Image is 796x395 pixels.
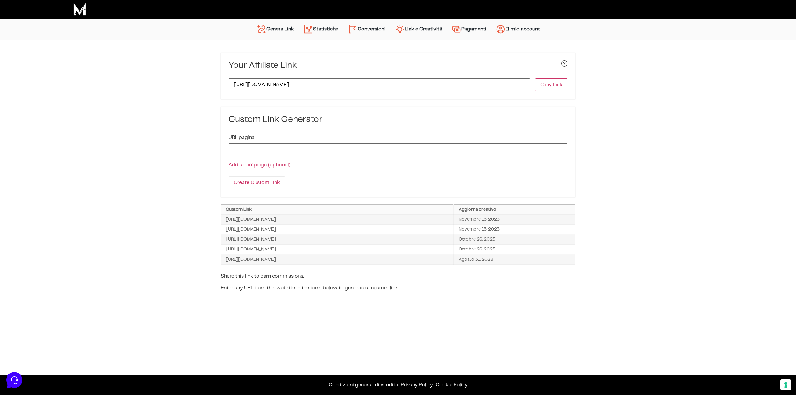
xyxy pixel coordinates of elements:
[229,176,285,189] input: Create Custom Link
[221,205,454,215] th: Custom Link
[329,383,398,387] a: Condizioni generali di vendita
[96,208,105,214] p: Aiuto
[19,208,29,214] p: Home
[401,383,433,387] a: Privacy Policy
[10,77,49,82] span: Trova una risposta
[436,383,468,387] span: Cookie Policy
[535,78,567,91] button: Copy Link
[10,25,53,30] span: Le tue conversazioni
[454,214,575,224] td: Novembre 15, 2023
[40,56,92,61] span: Inizia una conversazione
[454,225,575,235] td: Novembre 15, 2023
[491,22,544,37] a: Il mio account
[451,24,461,34] img: payments.svg
[447,22,491,37] a: Pagamenti
[10,52,114,65] button: Inizia una conversazione
[14,90,102,97] input: Cerca un articolo...
[20,35,32,47] img: dark
[226,236,276,243] span: [URL][DOMAIN_NAME]
[5,200,43,214] button: Home
[454,235,575,245] td: Ottobre 26, 2023
[390,22,447,37] a: Link e Creatività
[229,114,567,125] h3: Custom Link Generator
[257,24,266,34] img: generate-link.svg
[229,60,297,71] h3: Your Affiliate Link
[81,200,119,214] button: Aiuto
[348,24,358,34] img: conversion-2.svg
[66,77,114,82] a: Apri Centro Assistenza
[5,5,104,15] h2: Ciao da Marketers 👋
[221,273,575,280] p: Share this link to earn commissions.
[43,200,81,214] button: Messaggi
[454,205,575,215] th: Aggiorna creativo
[226,216,276,223] span: [URL][DOMAIN_NAME]
[395,24,405,34] img: creativity.svg
[221,284,575,292] p: Enter any URL from this website in the form below to generate a custom link.
[54,208,71,214] p: Messaggi
[229,135,255,140] label: URL pagina
[780,379,791,390] button: Le tue preferenze relative al consenso per le tecnologie di tracciamento
[252,19,544,40] nav: Menu principale
[226,256,276,263] span: [URL][DOMAIN_NAME]
[6,381,790,389] p: – –
[454,255,575,264] td: Agosto 31, 2023
[30,35,42,47] img: dark
[496,24,506,34] img: account.svg
[226,246,276,253] span: [URL][DOMAIN_NAME]
[252,22,298,37] a: Genera Link
[303,24,313,34] img: stats.svg
[229,163,290,167] a: Add a campaign (optional)
[298,22,343,37] a: Statistiche
[226,226,276,233] span: [URL][DOMAIN_NAME]
[343,22,390,37] a: Conversioni
[10,35,22,47] img: dark
[5,371,24,389] iframe: Customerly Messenger Launcher
[454,245,575,255] td: Ottobre 26, 2023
